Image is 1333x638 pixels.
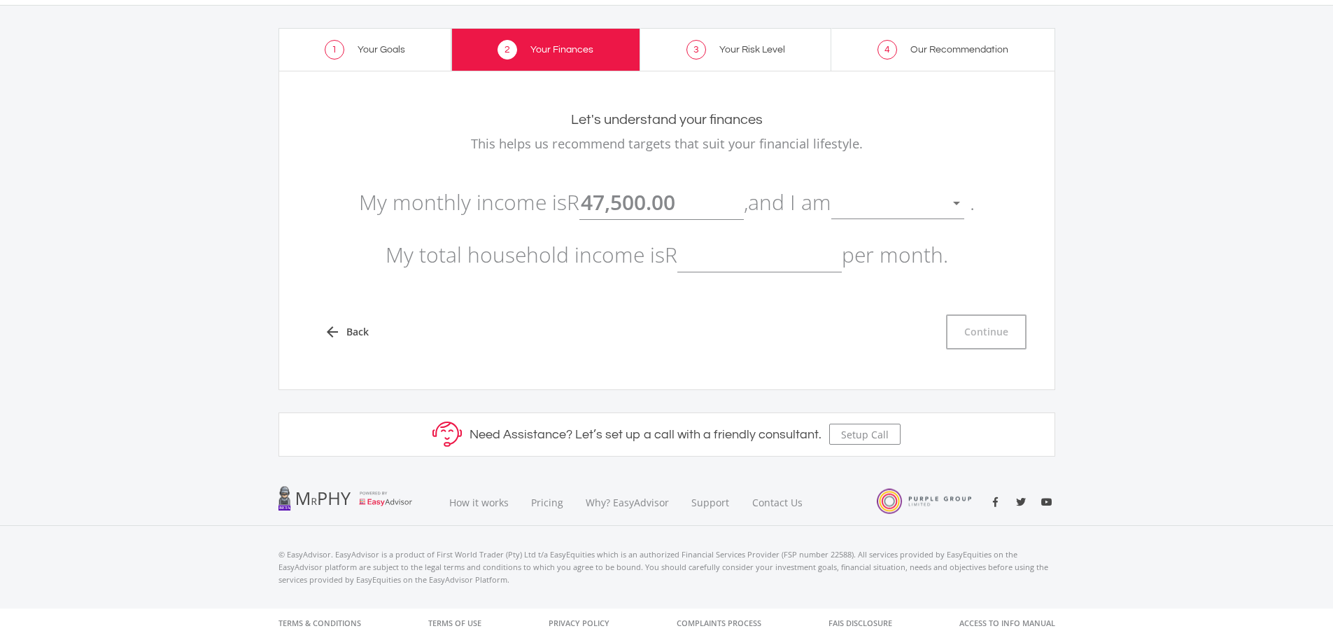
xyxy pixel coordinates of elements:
[304,176,1030,281] p: My monthly income is R , and I am . My total household income is R per month.
[946,314,1027,349] button: Continue
[325,40,344,60] span: 1
[346,324,369,339] span: Back
[828,609,892,638] a: FAIS Disclosure
[549,609,609,638] a: Privacy Policy
[451,28,640,71] a: 2 Your Finances
[741,479,815,526] a: Contact Us
[959,609,1055,638] a: Access to Info Manual
[278,28,452,71] a: 1 Your Goals
[680,479,741,526] a: Support
[910,45,1008,55] span: Our Recommendation
[686,40,706,60] span: 3
[829,424,901,445] button: Setup Call
[278,548,1055,586] p: © EasyAdvisor. EasyAdvisor is a product of First World Trader (Pty) Ltd t/a EasyEquities which is...
[278,609,361,638] a: Terms & Conditions
[438,479,520,526] a: How it works
[358,45,405,55] span: Your Goals
[677,609,761,638] a: Complaints Process
[831,28,1055,71] a: 4 Our Recommendation
[877,40,897,60] span: 4
[307,314,386,349] a: arrow_back Back
[520,479,574,526] a: Pricing
[719,45,785,55] span: Your Risk Level
[428,609,481,638] a: Terms of Use
[304,111,1030,128] h2: Let's understand your finances
[304,134,1030,153] p: This helps us recommend targets that suit your financial lifestyle.
[640,28,832,71] a: 3 Your Risk Level
[324,324,341,340] i: arrow_back
[498,40,517,60] span: 2
[530,45,593,55] span: Your Finances
[574,479,680,526] a: Why? EasyAdvisor
[470,427,821,443] h5: Need Assistance? Let’s set up a call with a friendly consultant.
